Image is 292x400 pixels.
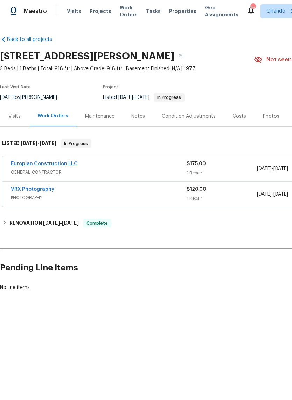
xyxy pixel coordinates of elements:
span: [DATE] [257,166,272,171]
div: Work Orders [37,112,68,119]
span: - [257,165,288,172]
div: 1 Repair [187,169,257,176]
a: Europian Construction LLC [11,161,78,166]
h6: RENOVATION [9,219,79,227]
div: Notes [131,113,145,120]
span: [DATE] [257,192,272,197]
span: Properties [169,8,196,15]
span: Geo Assignments [205,4,238,18]
span: $175.00 [187,161,206,166]
span: [DATE] [273,166,288,171]
div: 35 [250,4,255,11]
span: Project [103,85,118,89]
span: In Progress [61,140,91,147]
span: Complete [84,220,111,227]
span: [DATE] [40,141,56,146]
span: Orlando [266,8,285,15]
span: [DATE] [62,220,79,225]
span: Visits [67,8,81,15]
span: - [21,141,56,146]
span: In Progress [154,95,184,100]
span: Maestro [24,8,47,15]
span: [DATE] [135,95,150,100]
span: Listed [103,95,185,100]
span: Work Orders [120,4,138,18]
span: [DATE] [273,192,288,197]
span: Tasks [146,9,161,14]
div: Photos [263,113,279,120]
span: [DATE] [118,95,133,100]
span: $120.00 [187,187,206,192]
div: Visits [8,113,21,120]
span: - [118,95,150,100]
span: Projects [90,8,111,15]
span: GENERAL_CONTRACTOR [11,169,187,176]
h6: LISTED [2,139,56,148]
div: Condition Adjustments [162,113,216,120]
div: 1 Repair [187,195,257,202]
span: - [43,220,79,225]
span: - [257,191,288,198]
span: [DATE] [43,220,60,225]
div: Maintenance [85,113,114,120]
span: PHOTOGRAPHY [11,194,187,201]
button: Copy Address [174,50,187,63]
span: [DATE] [21,141,37,146]
div: Costs [232,113,246,120]
a: VRX Photography [11,187,54,192]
